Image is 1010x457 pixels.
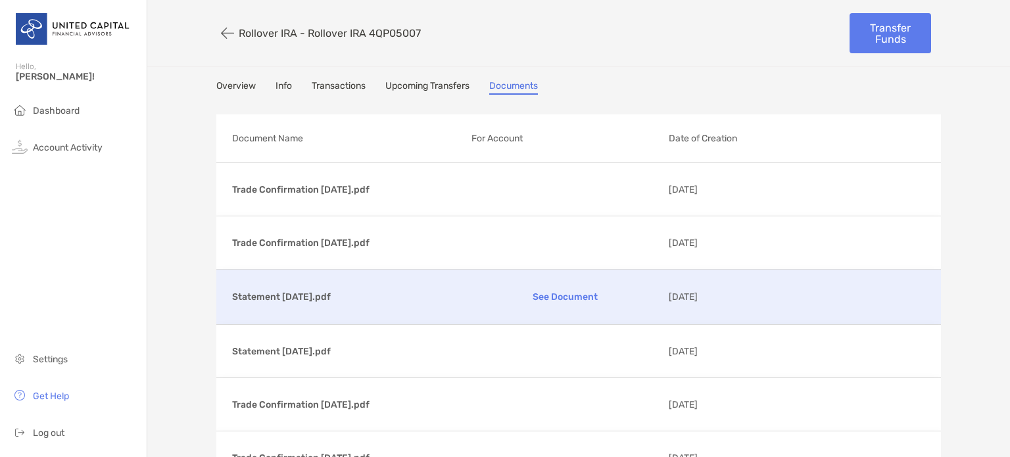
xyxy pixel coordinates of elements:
[385,80,469,95] a: Upcoming Transfers
[669,181,773,198] p: [DATE]
[471,130,659,147] p: For Account
[33,105,80,116] span: Dashboard
[232,397,461,413] p: Trade Confirmation [DATE].pdf
[16,71,139,82] span: [PERSON_NAME]!
[16,5,131,53] img: United Capital Logo
[12,424,28,440] img: logout icon
[232,289,461,305] p: Statement [DATE].pdf
[669,397,773,413] p: [DATE]
[489,80,538,95] a: Documents
[12,102,28,118] img: household icon
[12,350,28,366] img: settings icon
[850,13,931,53] a: Transfer Funds
[669,130,877,147] p: Date of Creation
[669,235,773,251] p: [DATE]
[12,139,28,155] img: activity icon
[669,289,773,305] p: [DATE]
[33,427,64,439] span: Log out
[33,354,68,365] span: Settings
[232,235,461,251] p: Trade Confirmation [DATE].pdf
[239,27,421,39] p: Rollover IRA - Rollover IRA 4QP05007
[232,181,461,198] p: Trade Confirmation [DATE].pdf
[471,285,659,308] p: See Document
[669,343,773,360] p: [DATE]
[312,80,366,95] a: Transactions
[232,343,461,360] p: Statement [DATE].pdf
[216,80,256,95] a: Overview
[33,142,103,153] span: Account Activity
[33,391,69,402] span: Get Help
[232,130,461,147] p: Document Name
[12,387,28,403] img: get-help icon
[276,80,292,95] a: Info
